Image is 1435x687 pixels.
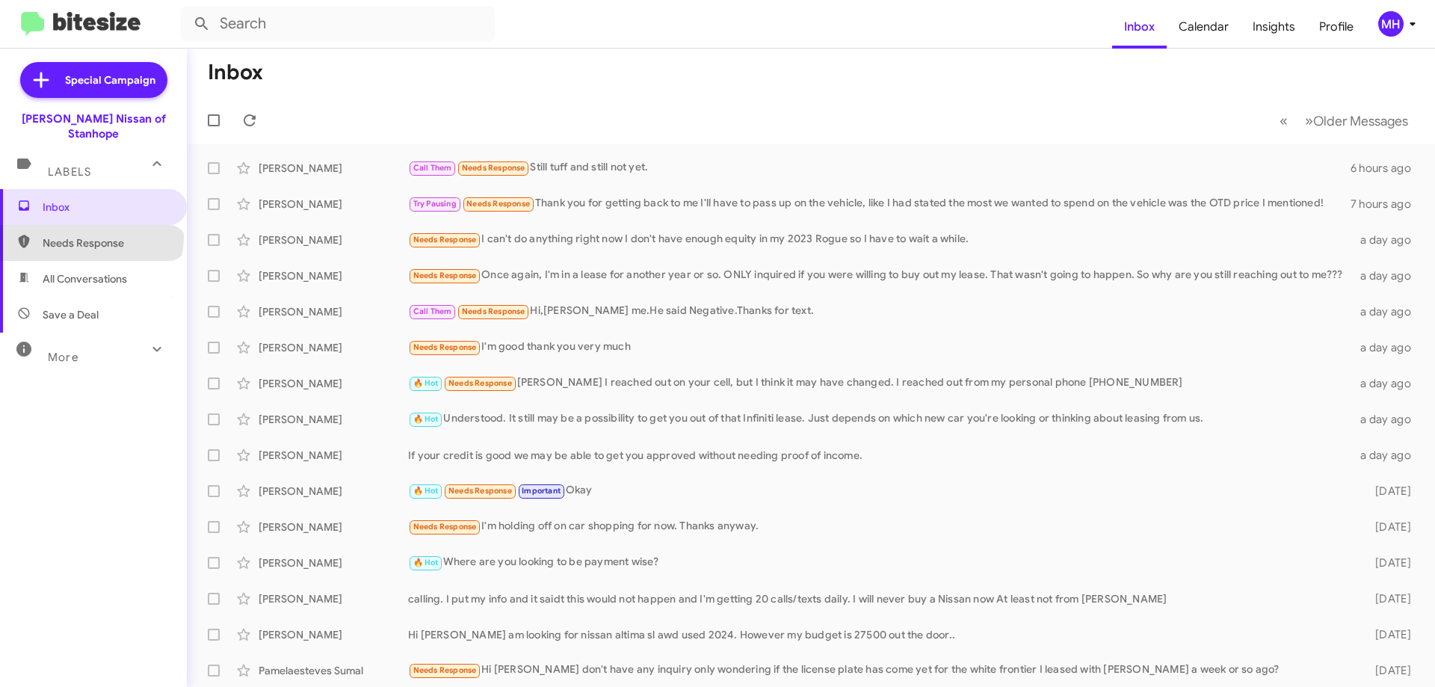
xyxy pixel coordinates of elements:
nav: Page navigation example [1271,105,1417,136]
a: Insights [1241,5,1307,49]
div: I'm good thank you very much [408,339,1351,356]
span: Needs Response [448,486,512,496]
div: If your credit is good we may be able to get you approved without needing proof of income. [408,448,1351,463]
span: More [48,351,78,364]
div: I can't do anything right now I don't have enough equity in my 2023 Rogue so I have to wait a while. [408,231,1351,248]
div: a day ago [1351,412,1423,427]
span: Needs Response [43,235,170,250]
div: [PERSON_NAME] [259,304,408,319]
div: [PERSON_NAME] [259,232,408,247]
div: Pamelaesteves Sumal [259,663,408,678]
div: MH [1378,11,1404,37]
span: Try Pausing [413,199,457,209]
div: [PERSON_NAME] [259,161,408,176]
div: Hi,[PERSON_NAME] me.He said Negative.Thanks for text. [408,303,1351,320]
div: [PERSON_NAME] [259,591,408,606]
input: Search [181,6,495,42]
span: Special Campaign [65,73,155,87]
span: Older Messages [1313,113,1408,129]
div: [DATE] [1351,484,1423,499]
div: [DATE] [1351,520,1423,534]
span: Needs Response [413,271,477,280]
div: [DATE] [1351,663,1423,678]
div: Understood. It still may be a possibility to get you out of that Infiniti lease. Just depends on ... [408,410,1351,428]
div: Okay [408,482,1351,499]
span: Needs Response [413,665,477,675]
div: [PERSON_NAME] [259,412,408,427]
div: a day ago [1351,304,1423,319]
a: Calendar [1167,5,1241,49]
div: [PERSON_NAME] [259,376,408,391]
div: [PERSON_NAME] [259,555,408,570]
div: 6 hours ago [1351,161,1423,176]
div: [PERSON_NAME] [259,484,408,499]
span: Call Them [413,306,452,316]
div: Hi [PERSON_NAME] don't have any inquiry only wondering if the license plate has come yet for the ... [408,662,1351,679]
span: 🔥 Hot [413,378,439,388]
div: a day ago [1351,376,1423,391]
span: Needs Response [462,163,525,173]
div: a day ago [1351,232,1423,247]
span: Labels [48,165,91,179]
div: Still tuff and still not yet. [408,159,1351,176]
span: Needs Response [413,342,477,352]
div: [PERSON_NAME] [259,520,408,534]
button: Next [1296,105,1417,136]
span: Call Them [413,163,452,173]
span: 🔥 Hot [413,414,439,424]
h1: Inbox [208,61,263,84]
div: [PERSON_NAME] [259,268,408,283]
div: [PERSON_NAME] [259,627,408,642]
a: Special Campaign [20,62,167,98]
div: calling. I put my info and it saidt this would not happen and I'm getting 20 calls/texts daily. I... [408,591,1351,606]
span: 🔥 Hot [413,558,439,567]
div: [PERSON_NAME] I reached out on your cell, but I think it may have changed. I reached out from my ... [408,375,1351,392]
span: Important [522,486,561,496]
span: » [1305,111,1313,130]
div: Where are you looking to be payment wise? [408,554,1351,571]
button: Previous [1271,105,1297,136]
div: Hi [PERSON_NAME] am looking for nissan altima sl awd used 2024. However my budget is 27500 out th... [408,627,1351,642]
button: MH [1365,11,1419,37]
a: Profile [1307,5,1365,49]
div: Thank you for getting back to me I'll have to pass up on the vehicle, like I had stated the most ... [408,195,1351,212]
span: Needs Response [448,378,512,388]
div: [PERSON_NAME] [259,340,408,355]
div: 7 hours ago [1351,197,1423,212]
span: Needs Response [413,522,477,532]
div: [DATE] [1351,591,1423,606]
span: Needs Response [462,306,525,316]
div: [DATE] [1351,555,1423,570]
span: Save a Deal [43,307,99,322]
span: « [1280,111,1288,130]
div: [PERSON_NAME] [259,448,408,463]
a: Inbox [1112,5,1167,49]
span: Needs Response [413,235,477,244]
div: I'm holding off on car shopping for now. Thanks anyway. [408,518,1351,535]
div: a day ago [1351,448,1423,463]
span: All Conversations [43,271,127,286]
span: Inbox [43,200,170,215]
div: a day ago [1351,340,1423,355]
span: 🔥 Hot [413,486,439,496]
div: Once again, I'm in a lease for another year or so. ONLY inquired if you were willing to buy out m... [408,267,1351,284]
div: [DATE] [1351,627,1423,642]
div: a day ago [1351,268,1423,283]
span: Needs Response [466,199,530,209]
div: [PERSON_NAME] [259,197,408,212]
